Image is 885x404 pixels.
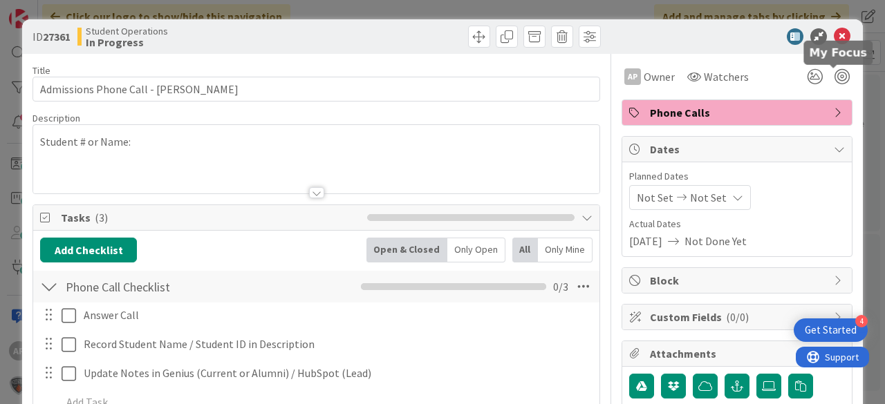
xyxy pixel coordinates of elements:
span: Owner [644,68,675,85]
span: ( 3 ) [95,211,108,224]
span: ID [32,28,71,45]
span: Phone Calls [650,104,827,121]
span: Not Set [690,189,727,206]
span: Student Operations [86,26,168,37]
p: Student # or Name: [40,134,593,150]
div: All [512,238,538,262]
span: Tasks [61,209,360,226]
span: Not Done Yet [684,233,747,249]
span: Planned Dates [629,169,845,184]
span: Watchers [704,68,749,85]
span: Dates [650,141,827,157]
h5: My Focus [809,46,867,59]
p: Record Student Name / Student ID in Description [84,336,590,352]
button: Add Checklist [40,238,137,262]
div: AP [624,68,641,85]
span: ( 0/0 ) [726,310,749,324]
div: Only Open [447,238,505,262]
span: Block [650,272,827,289]
input: Add Checklist... [61,274,291,299]
input: type card name here... [32,77,600,102]
span: Support [29,2,63,19]
span: Actual Dates [629,217,845,231]
label: Title [32,64,50,77]
span: Not Set [637,189,673,206]
span: 0 / 3 [553,278,568,295]
div: 4 [855,315,868,327]
b: In Progress [86,37,168,48]
span: Attachments [650,345,827,362]
p: Update Notes in Genius (Current or Alumni) / HubSpot (Lead) [84,365,590,381]
p: Answer Call [84,307,590,323]
div: Open & Closed [366,238,447,262]
div: Get Started [805,323,857,337]
div: Only Mine [538,238,593,262]
b: 27361 [43,30,71,44]
span: Description [32,112,80,124]
div: Open Get Started checklist, remaining modules: 4 [794,318,868,342]
span: Custom Fields [650,309,827,325]
span: [DATE] [629,233,662,249]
